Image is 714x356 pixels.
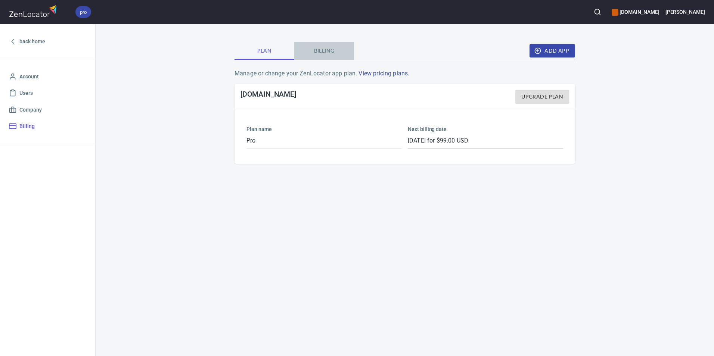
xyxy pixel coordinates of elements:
[19,122,35,131] span: Billing
[19,72,39,81] span: Account
[6,85,89,102] a: Users
[408,136,563,145] p: [DATE] for $99.00 USD
[665,8,705,16] h6: [PERSON_NAME]
[6,102,89,118] a: Company
[9,3,59,19] img: zenlocator
[521,92,563,102] span: Upgrade Plan
[75,6,91,18] div: pro
[240,90,296,104] h4: [DOMAIN_NAME]
[246,136,402,145] p: Pro
[299,46,350,56] span: Billing
[6,33,89,50] a: back home
[6,68,89,85] a: Account
[530,44,575,58] button: Add App
[239,46,290,56] span: Plan
[358,70,409,77] a: View pricing plans.
[75,8,91,16] span: pro
[612,8,659,16] h6: [DOMAIN_NAME]
[612,9,618,16] button: color-CE600E
[19,105,42,115] span: Company
[19,88,33,98] span: Users
[665,4,705,20] button: [PERSON_NAME]
[19,37,45,46] span: back home
[589,4,606,20] button: Search
[246,125,402,133] h6: Plan name
[612,4,659,20] div: Manage your apps
[535,46,569,56] span: Add App
[515,90,569,104] button: Upgrade Plan
[235,69,575,78] p: Manage or change your ZenLocator app plan.
[408,125,563,133] h6: Next billing date
[6,118,89,135] a: Billing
